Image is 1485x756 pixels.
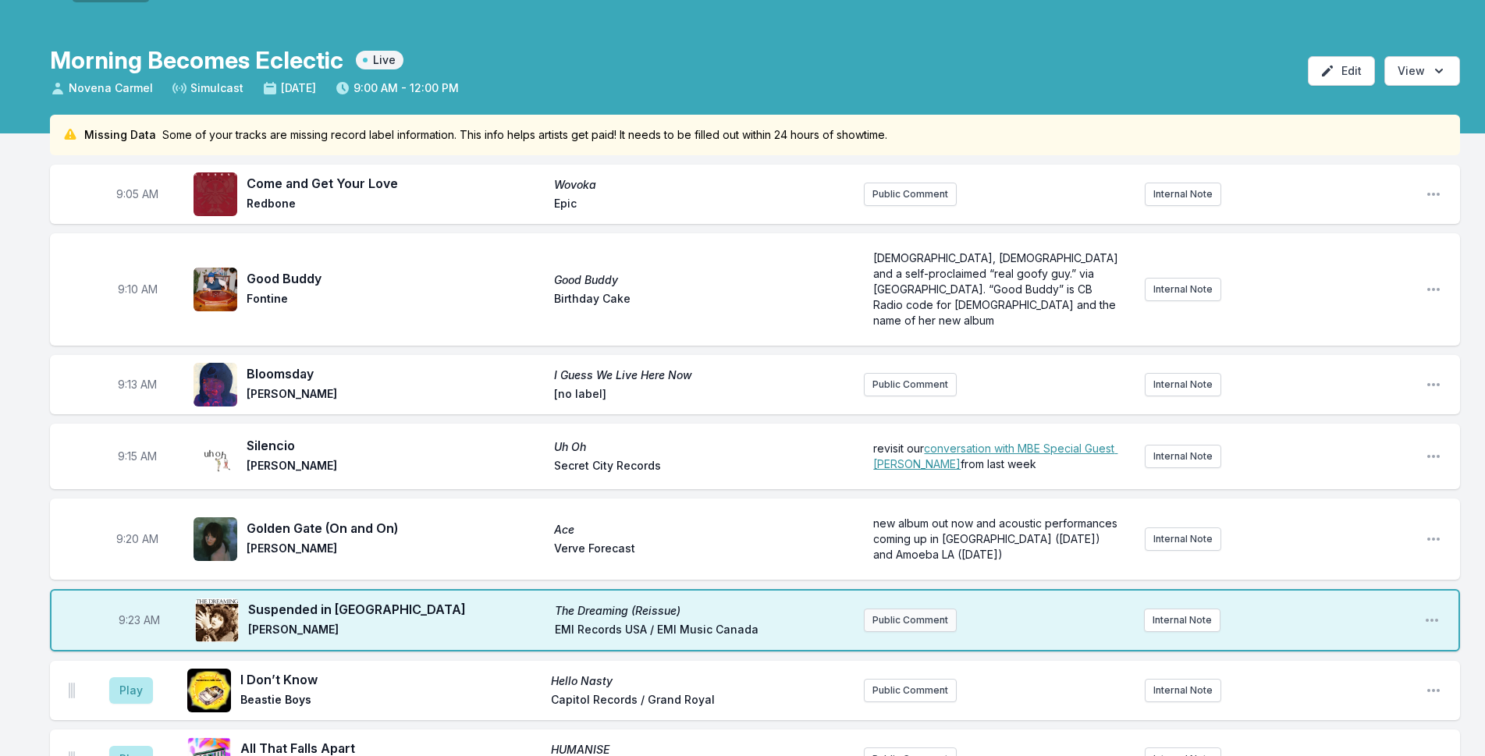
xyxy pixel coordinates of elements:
button: Open playlist item options [1426,186,1441,202]
span: Golden Gate (On and On) [247,519,545,538]
span: Hello Nasty [551,673,852,689]
span: Missing Data [84,127,156,143]
span: Timestamp [116,186,158,202]
a: conversation with MBE Special Guest [PERSON_NAME] [873,442,1117,470]
span: new album out now and acoustic performances coming up in [GEOGRAPHIC_DATA] ([DATE]) and Amoeba LA... [873,516,1121,561]
span: Good Buddy [554,272,852,288]
span: Beastie Boys [240,692,542,711]
span: Novena Carmel [50,80,153,96]
button: Internal Note [1145,445,1221,468]
img: Good Buddy [194,268,237,311]
span: Come and Get Your Love [247,174,545,193]
span: Silencio [247,436,545,455]
img: Hello Nasty [187,669,231,712]
img: Uh Oh [194,435,237,478]
span: [PERSON_NAME] [247,386,545,405]
button: Public Comment [864,609,957,632]
span: Uh Oh [554,439,852,455]
span: Timestamp [118,377,157,392]
span: [DEMOGRAPHIC_DATA], [DEMOGRAPHIC_DATA] and a self-proclaimed “real goofy guy.” via [GEOGRAPHIC_DA... [873,251,1121,327]
span: Timestamp [118,282,158,297]
span: Verve Forecast [554,541,852,559]
span: Some of your tracks are missing record label information. This info helps artists get paid! It ne... [162,127,887,143]
span: Live [356,51,403,69]
img: Wovoka [194,172,237,216]
span: The Dreaming (Reissue) [555,603,852,619]
img: I Guess We Live Here Now [194,363,237,406]
span: [DATE] [262,80,316,96]
span: [no label] [554,386,852,405]
span: Epic [554,196,852,215]
span: Birthday Cake [554,291,852,310]
span: Bloomsday [247,364,545,383]
button: Open playlist item options [1426,282,1441,297]
span: Good Buddy [247,269,545,288]
img: The Dreaming (Reissue) [195,598,239,642]
span: Simulcast [172,80,243,96]
button: Internal Note [1145,278,1221,301]
button: Open playlist item options [1426,377,1441,392]
button: Public Comment [864,183,957,206]
button: Open playlist item options [1426,449,1441,464]
span: Fontine [247,291,545,310]
button: Internal Note [1145,679,1221,702]
button: Public Comment [864,373,957,396]
button: Open playlist item options [1426,531,1441,547]
button: Public Comment [864,679,957,702]
span: from last week [961,457,1036,470]
span: Timestamp [116,531,158,547]
h1: Morning Becomes Eclectic [50,46,343,74]
button: Open playlist item options [1426,683,1441,698]
span: [PERSON_NAME] [248,622,545,641]
button: Open playlist item options [1424,612,1440,628]
button: Internal Note [1145,373,1221,396]
span: [PERSON_NAME] [247,458,545,477]
img: Drag Handle [69,683,75,698]
span: Suspended in [GEOGRAPHIC_DATA] [248,600,545,619]
button: Internal Note [1145,527,1221,551]
button: Internal Note [1144,609,1220,632]
span: revisit our [873,442,924,455]
span: [PERSON_NAME] [247,541,545,559]
button: Internal Note [1145,183,1221,206]
span: EMI Records USA / EMI Music Canada [555,622,852,641]
span: Capitol Records / Grand Royal [551,692,852,711]
button: Edit [1308,56,1375,86]
span: Secret City Records [554,458,852,477]
span: I Don’t Know [240,670,542,689]
span: 9:00 AM - 12:00 PM [335,80,459,96]
span: Redbone [247,196,545,215]
button: Play [109,677,153,704]
span: I Guess We Live Here Now [554,367,852,383]
span: Ace [554,522,852,538]
span: Timestamp [119,612,160,628]
button: Open options [1384,56,1460,86]
img: Ace [194,517,237,561]
span: Wovoka [554,177,852,193]
span: Timestamp [118,449,157,464]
